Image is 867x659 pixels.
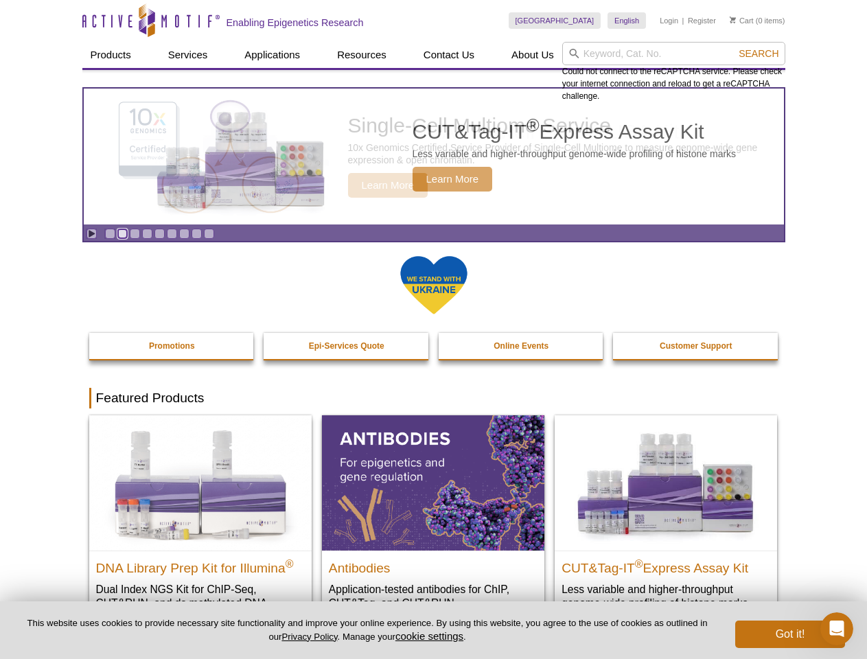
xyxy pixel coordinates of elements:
[322,415,544,623] a: All Antibodies Antibodies Application-tested antibodies for ChIP, CUT&Tag, and CUT&RUN.
[415,42,483,68] a: Contact Us
[555,415,777,550] img: CUT&Tag-IT® Express Assay Kit
[562,42,785,65] input: Keyword, Cat. No.
[236,42,308,68] a: Applications
[562,42,785,102] div: Could not connect to the reCAPTCHA service. Please check your internet connection and reload to g...
[142,229,152,239] a: Go to slide 4
[84,89,784,224] article: NRAS In-well Lysis ELISA Kit
[688,16,716,25] a: Register
[89,388,778,408] h2: Featured Products
[820,612,853,645] iframe: Intercom live chat
[400,255,468,316] img: We Stand With Ukraine
[413,122,692,142] h2: NRAS In-well Lysis ELISA Kit
[329,582,537,610] p: Application-tested antibodies for ChIP, CUT&Tag, and CUT&RUN.
[555,415,777,623] a: CUT&Tag-IT® Express Assay Kit CUT&Tag-IT®Express Assay Kit Less variable and higher-throughput ge...
[635,557,643,569] sup: ®
[154,229,165,239] a: Go to slide 5
[86,229,97,239] a: Toggle autoplay
[739,48,778,59] span: Search
[329,42,395,68] a: Resources
[730,12,785,29] li: (0 items)
[204,229,214,239] a: Go to slide 9
[395,630,463,642] button: cookie settings
[660,16,678,25] a: Login
[413,148,692,160] p: Fast, sensitive, and highly specific quantification of human NRAS.
[281,632,337,642] a: Privacy Policy
[613,333,779,359] a: Customer Support
[82,42,139,68] a: Products
[735,47,783,60] button: Search
[682,12,684,29] li: |
[179,229,189,239] a: Go to slide 7
[562,582,770,610] p: Less variable and higher-throughput genome-wide profiling of histone marks​.
[227,16,364,29] h2: Enabling Epigenetics Research
[149,341,195,351] strong: Promotions
[329,555,537,575] h2: Antibodies
[192,229,202,239] a: Go to slide 8
[608,12,646,29] a: English
[503,42,562,68] a: About Us
[413,167,493,192] span: Learn More
[439,333,605,359] a: Online Events
[167,229,177,239] a: Go to slide 6
[105,229,115,239] a: Go to slide 1
[264,333,430,359] a: Epi-Services Quote
[562,555,770,575] h2: CUT&Tag-IT Express Assay Kit
[89,333,255,359] a: Promotions
[138,109,344,204] img: NRAS In-well Lysis ELISA Kit
[96,582,305,624] p: Dual Index NGS Kit for ChIP-Seq, CUT&RUN, and ds methylated DNA assays.
[509,12,601,29] a: [GEOGRAPHIC_DATA]
[89,415,312,637] a: DNA Library Prep Kit for Illumina DNA Library Prep Kit for Illumina® Dual Index NGS Kit for ChIP-...
[309,341,384,351] strong: Epi-Services Quote
[286,557,294,569] sup: ®
[322,415,544,550] img: All Antibodies
[22,617,713,643] p: This website uses cookies to provide necessary site functionality and improve your online experie...
[494,341,548,351] strong: Online Events
[84,89,784,224] a: NRAS In-well Lysis ELISA Kit NRAS In-well Lysis ELISA Kit Fast, sensitive, and highly specific qu...
[117,229,128,239] a: Go to slide 2
[660,341,732,351] strong: Customer Support
[160,42,216,68] a: Services
[730,16,736,23] img: Your Cart
[89,415,312,550] img: DNA Library Prep Kit for Illumina
[96,555,305,575] h2: DNA Library Prep Kit for Illumina
[130,229,140,239] a: Go to slide 3
[730,16,754,25] a: Cart
[735,621,845,648] button: Got it!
